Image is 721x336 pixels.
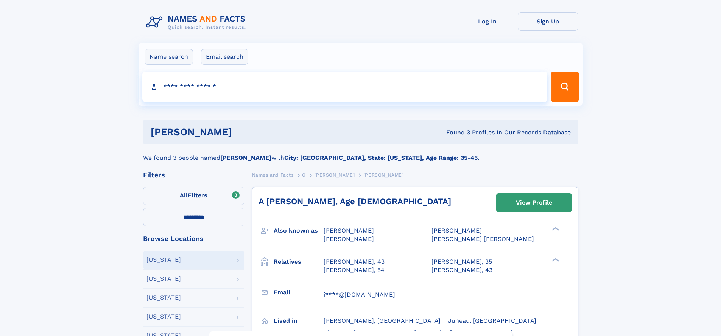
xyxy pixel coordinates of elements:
[497,194,572,212] a: View Profile
[146,276,181,282] div: [US_STATE]
[314,170,355,180] a: [PERSON_NAME]
[339,128,571,137] div: Found 3 Profiles In Our Records Database
[146,295,181,301] div: [US_STATE]
[431,266,492,274] a: [PERSON_NAME], 43
[151,127,339,137] h1: [PERSON_NAME]
[143,172,244,178] div: Filters
[550,227,559,231] div: ❯
[431,235,534,242] span: [PERSON_NAME] [PERSON_NAME]
[550,257,559,262] div: ❯
[302,172,306,178] span: G
[457,12,518,31] a: Log In
[431,258,492,266] a: [PERSON_NAME], 35
[324,266,385,274] a: [PERSON_NAME], 54
[274,314,324,327] h3: Lived in
[324,235,374,242] span: [PERSON_NAME]
[143,144,578,163] div: We found 3 people named with .
[363,172,404,178] span: [PERSON_NAME]
[252,170,294,180] a: Names and Facts
[518,12,578,31] a: Sign Up
[143,187,244,205] label: Filters
[274,255,324,268] h3: Relatives
[143,235,244,242] div: Browse Locations
[274,224,324,237] h3: Also known as
[201,49,248,65] label: Email search
[551,72,579,102] button: Search Button
[314,172,355,178] span: [PERSON_NAME]
[274,286,324,299] h3: Email
[324,258,385,266] a: [PERSON_NAME], 43
[302,170,306,180] a: G
[324,227,374,234] span: [PERSON_NAME]
[180,192,188,199] span: All
[448,317,536,324] span: Juneau, [GEOGRAPHIC_DATA]
[146,314,181,320] div: [US_STATE]
[324,317,441,324] span: [PERSON_NAME], [GEOGRAPHIC_DATA]
[142,72,548,102] input: search input
[146,257,181,263] div: [US_STATE]
[259,197,451,206] a: A [PERSON_NAME], Age [DEMOGRAPHIC_DATA]
[143,12,252,33] img: Logo Names and Facts
[284,154,478,161] b: City: [GEOGRAPHIC_DATA], State: [US_STATE], Age Range: 35-45
[145,49,193,65] label: Name search
[220,154,271,161] b: [PERSON_NAME]
[431,227,482,234] span: [PERSON_NAME]
[516,194,552,211] div: View Profile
